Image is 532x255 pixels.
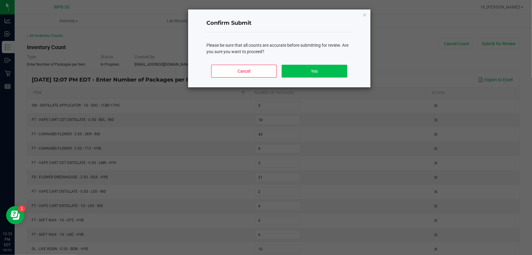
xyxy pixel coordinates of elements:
[362,11,367,18] button: Close
[6,206,24,224] iframe: Resource center
[282,65,347,78] button: Yes
[206,42,352,55] div: Please be sure that all counts are accurate before submitting for review. Are you sure you want t...
[211,65,277,78] button: Cancel
[18,205,25,213] iframe: Resource center unread badge
[206,19,352,27] h4: Confirm Submit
